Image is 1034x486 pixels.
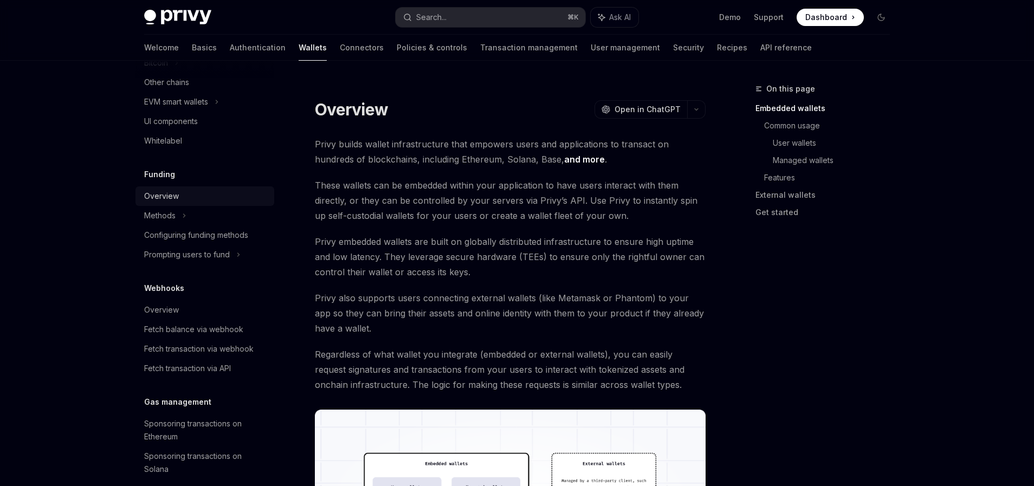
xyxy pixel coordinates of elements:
div: Search... [416,11,447,24]
div: Prompting users to fund [144,248,230,261]
div: Overview [144,303,179,316]
a: Common usage [764,117,899,134]
div: Fetch transaction via webhook [144,342,254,355]
div: Sponsoring transactions on Solana [144,450,268,476]
h5: Webhooks [144,282,184,295]
span: Dashboard [805,12,847,23]
a: Overview [135,300,274,320]
span: Privy also supports users connecting external wallets (like Metamask or Phantom) to your app so t... [315,290,706,336]
a: User wallets [773,134,899,152]
button: Ask AI [591,8,638,27]
a: Support [754,12,784,23]
a: Get started [755,204,899,221]
a: Fetch transaction via webhook [135,339,274,359]
a: User management [591,35,660,61]
a: Sponsoring transactions on Ethereum [135,414,274,446]
div: Sponsoring transactions on Ethereum [144,417,268,443]
h5: Funding [144,168,175,181]
span: Open in ChatGPT [615,104,681,115]
div: Methods [144,209,176,222]
a: Fetch transaction via API [135,359,274,378]
a: API reference [760,35,812,61]
span: Privy builds wallet infrastructure that empowers users and applications to transact on hundreds o... [315,137,706,167]
button: Search...⌘K [396,8,585,27]
a: Whitelabel [135,131,274,151]
div: Whitelabel [144,134,182,147]
a: Fetch balance via webhook [135,320,274,339]
a: External wallets [755,186,899,204]
div: EVM smart wallets [144,95,208,108]
a: Embedded wallets [755,100,899,117]
a: UI components [135,112,274,131]
img: dark logo [144,10,211,25]
div: Fetch transaction via API [144,362,231,375]
a: Sponsoring transactions on Solana [135,446,274,479]
a: Recipes [717,35,747,61]
a: Policies & controls [397,35,467,61]
a: Security [673,35,704,61]
a: Features [764,169,899,186]
a: Connectors [340,35,384,61]
button: Toggle dark mode [873,9,890,26]
span: Ask AI [609,12,631,23]
a: Overview [135,186,274,206]
div: Other chains [144,76,189,89]
button: Open in ChatGPT [594,100,687,119]
a: Other chains [135,73,274,92]
div: Fetch balance via webhook [144,323,243,336]
span: On this page [766,82,815,95]
a: Configuring funding methods [135,225,274,245]
a: Dashboard [797,9,864,26]
div: Overview [144,190,179,203]
span: ⌘ K [567,13,579,22]
a: Welcome [144,35,179,61]
h5: Gas management [144,396,211,409]
span: Regardless of what wallet you integrate (embedded or external wallets), you can easily request si... [315,347,706,392]
a: Managed wallets [773,152,899,169]
span: These wallets can be embedded within your application to have users interact with them directly, ... [315,178,706,223]
a: Authentication [230,35,286,61]
a: Transaction management [480,35,578,61]
h1: Overview [315,100,388,119]
a: Basics [192,35,217,61]
a: Demo [719,12,741,23]
div: UI components [144,115,198,128]
a: and more [564,154,605,165]
span: Privy embedded wallets are built on globally distributed infrastructure to ensure high uptime and... [315,234,706,280]
a: Wallets [299,35,327,61]
div: Configuring funding methods [144,229,248,242]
